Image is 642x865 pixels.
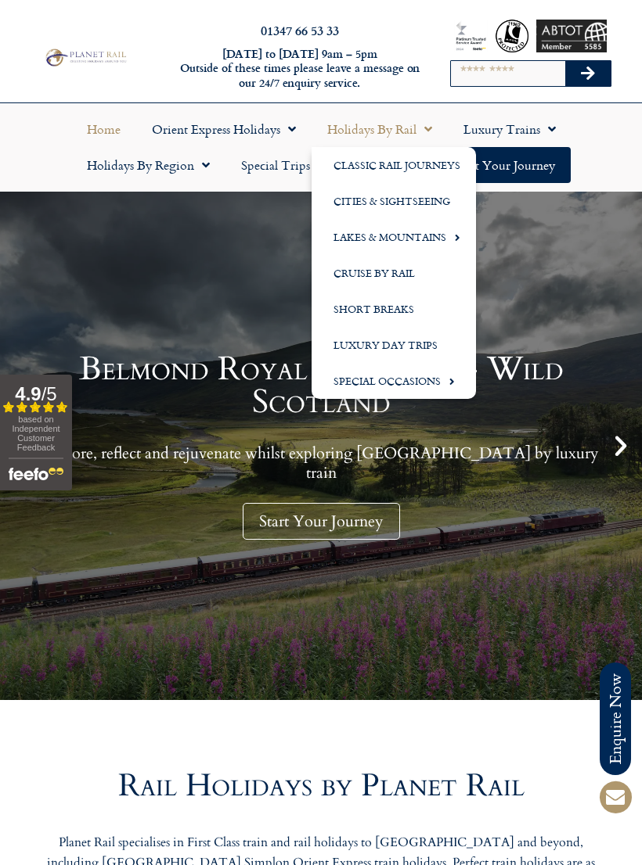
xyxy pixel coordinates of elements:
[312,183,476,219] a: Cities & Sightseeing
[261,21,339,39] a: 01347 66 53 33
[8,111,634,183] nav: Menu
[608,432,634,459] div: Next slide
[225,147,341,183] a: Special Trips
[42,47,128,68] img: Planet Rail Train Holidays Logo
[71,111,136,147] a: Home
[312,255,476,291] a: Cruise by Rail
[439,147,571,183] a: Start your Journey
[565,61,611,86] button: Search
[243,503,400,540] a: Start Your Journey
[312,219,476,255] a: Lakes & Mountains
[312,147,476,183] a: Classic Rail Journeys
[39,443,603,483] p: Restore, reflect and rejuvenate whilst exploring [GEOGRAPHIC_DATA] by luxury train
[448,111,572,147] a: Luxury Trains
[136,111,312,147] a: Orient Express Holidays
[312,327,476,363] a: Luxury Day Trips
[39,353,603,418] h1: Belmond Royal Scotsman - Wild Scotland
[312,147,476,399] ul: Holidays by Rail
[312,111,448,147] a: Holidays by Rail
[175,47,424,91] h6: [DATE] to [DATE] 9am – 5pm Outside of these times please leave a message on our 24/7 enquiry serv...
[312,363,476,399] a: Special Occasions
[71,147,225,183] a: Holidays by Region
[39,770,603,802] h2: Rail Holidays by Planet Rail
[312,291,476,327] a: Short Breaks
